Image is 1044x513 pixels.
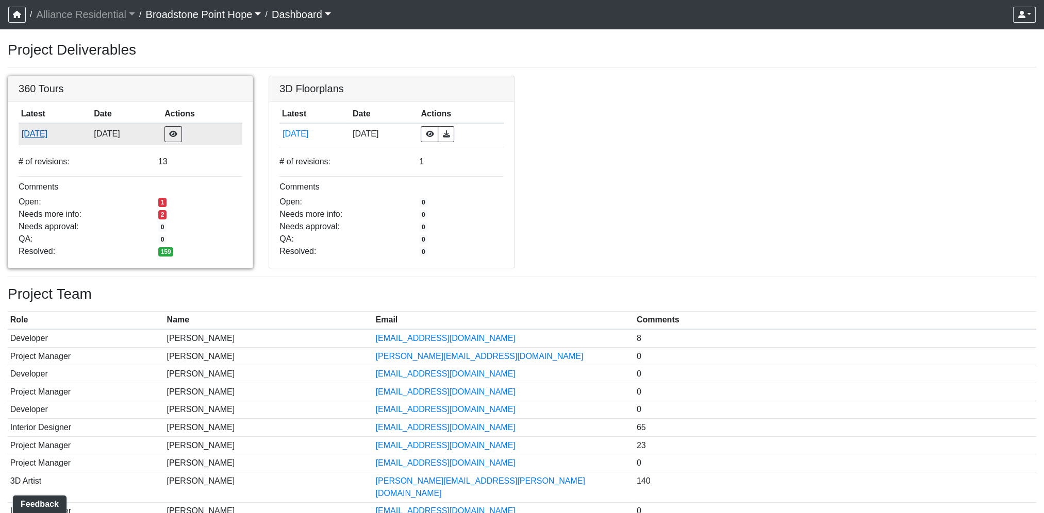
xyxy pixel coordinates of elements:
td: Project Manager [8,383,164,401]
h3: Project Team [8,285,1036,303]
td: 140 [634,472,1036,502]
a: [EMAIL_ADDRESS][DOMAIN_NAME] [376,405,516,414]
td: Developer [8,401,164,419]
td: uNASpcXXFr8c5mLn1xTjTf [19,123,91,145]
iframe: Ybug feedback widget [8,492,69,513]
td: 23 [634,436,1036,454]
td: Project Manager [8,436,164,454]
td: 3D Artist [8,472,164,502]
td: 0 [634,365,1036,383]
td: [PERSON_NAME] [164,365,373,383]
td: [PERSON_NAME] [164,383,373,401]
a: [EMAIL_ADDRESS][DOMAIN_NAME] [376,387,516,396]
td: Project Manager [8,454,164,472]
td: [PERSON_NAME] [164,454,373,472]
td: 0 [634,401,1036,419]
td: [PERSON_NAME] [164,436,373,454]
a: Broadstone Point Hope [146,4,261,25]
td: Developer [8,329,164,347]
h3: Project Deliverables [8,41,1036,59]
span: / [135,4,145,25]
td: Project Manager [8,347,164,365]
td: vVwqSnGLb9sntZnQRmFTYd [279,123,350,145]
a: [EMAIL_ADDRESS][DOMAIN_NAME] [376,423,516,432]
span: / [26,4,36,25]
td: [PERSON_NAME] [164,329,373,347]
td: 0 [634,383,1036,401]
th: Email [373,312,634,330]
th: Name [164,312,373,330]
td: 0 [634,347,1036,365]
a: [EMAIL_ADDRESS][DOMAIN_NAME] [376,441,516,450]
a: Alliance Residential [36,4,135,25]
td: [PERSON_NAME] [164,472,373,502]
td: 8 [634,329,1036,347]
span: / [261,4,271,25]
td: [PERSON_NAME] [164,347,373,365]
td: 65 [634,419,1036,437]
a: [PERSON_NAME][EMAIL_ADDRESS][PERSON_NAME][DOMAIN_NAME] [376,476,585,498]
a: [PERSON_NAME][EMAIL_ADDRESS][DOMAIN_NAME] [376,352,584,361]
a: [EMAIL_ADDRESS][DOMAIN_NAME] [376,334,516,343]
td: Developer [8,365,164,383]
td: 0 [634,454,1036,472]
td: Interior Designer [8,419,164,437]
td: [PERSON_NAME] [164,419,373,437]
a: [EMAIL_ADDRESS][DOMAIN_NAME] [376,369,516,378]
a: [EMAIL_ADDRESS][DOMAIN_NAME] [376,458,516,467]
button: [DATE] [282,127,347,141]
a: Dashboard [272,4,331,25]
th: Role [8,312,164,330]
th: Comments [634,312,1036,330]
td: [PERSON_NAME] [164,401,373,419]
button: [DATE] [21,127,89,141]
